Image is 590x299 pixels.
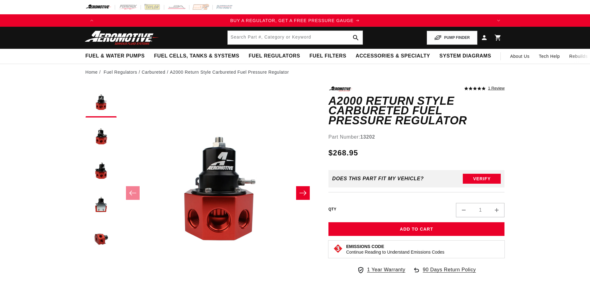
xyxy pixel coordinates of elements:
label: QTY [328,207,337,212]
h1: A2000 Return Style Carbureted Fuel Pressure Regulator [328,96,505,126]
span: Fuel & Water Pumps [86,53,145,59]
span: Fuel Filters [309,53,346,59]
summary: Fuel Filters [305,49,351,63]
strong: Emissions Code [346,244,384,249]
span: Fuel Cells, Tanks & Systems [154,53,239,59]
div: 1 of 4 [98,17,492,24]
strong: 13202 [360,134,375,140]
summary: Fuel Regulators [244,49,304,63]
div: Part Number: [328,133,505,141]
button: Verify [463,174,501,184]
button: Slide left [126,186,140,200]
span: Rebuilds [569,53,588,60]
summary: Tech Help [534,49,565,64]
button: Load image 2 in gallery view [86,121,117,152]
summary: Fuel & Water Pumps [81,49,150,63]
button: Load image 5 in gallery view [86,223,117,254]
button: search button [349,31,363,44]
button: Add to Cart [328,222,505,236]
li: A2000 Return Style Carbureted Fuel Pressure Regulator [170,69,289,76]
button: Translation missing: en.sections.announcements.next_announcement [492,14,505,27]
div: Does This part fit My vehicle? [332,176,424,182]
a: About Us [505,49,534,64]
button: Load image 4 in gallery view [86,189,117,220]
span: System Diagrams [439,53,491,59]
button: Translation missing: en.sections.announcements.previous_announcement [86,14,98,27]
span: Accessories & Specialty [356,53,430,59]
span: About Us [510,54,529,59]
li: Fuel Regulators [104,69,142,76]
span: 1 Year Warranty [367,266,405,274]
div: Announcement [98,17,492,24]
a: 1 Year Warranty [357,266,405,274]
summary: Accessories & Specialty [351,49,435,63]
a: BUY A REGULATOR, GET A FREE PRESSURE GAUGE [98,17,492,24]
p: Continue Reading to Understand Emissions Codes [346,249,444,255]
summary: Fuel Cells, Tanks & Systems [149,49,244,63]
a: 1 reviews [488,86,504,91]
button: Load image 3 in gallery view [86,155,117,186]
li: Carbureted [142,69,170,76]
summary: System Diagrams [435,49,496,63]
img: Aeromotive [83,30,161,45]
a: 90 Days Return Policy [413,266,476,280]
button: Emissions CodeContinue Reading to Understand Emissions Codes [346,244,444,255]
nav: breadcrumbs [86,69,505,76]
span: $268.95 [328,147,358,159]
button: Slide right [296,186,310,200]
button: Load image 1 in gallery view [86,86,117,117]
button: PUMP FINDER [427,31,477,45]
span: Tech Help [539,53,560,60]
span: Fuel Regulators [249,53,300,59]
span: BUY A REGULATOR, GET A FREE PRESSURE GAUGE [230,18,354,23]
span: 90 Days Return Policy [423,266,476,280]
img: Emissions code [333,244,343,254]
a: Home [86,69,98,76]
input: Search by Part Number, Category or Keyword [228,31,363,44]
slideshow-component: Translation missing: en.sections.announcements.announcement_bar [70,14,520,27]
